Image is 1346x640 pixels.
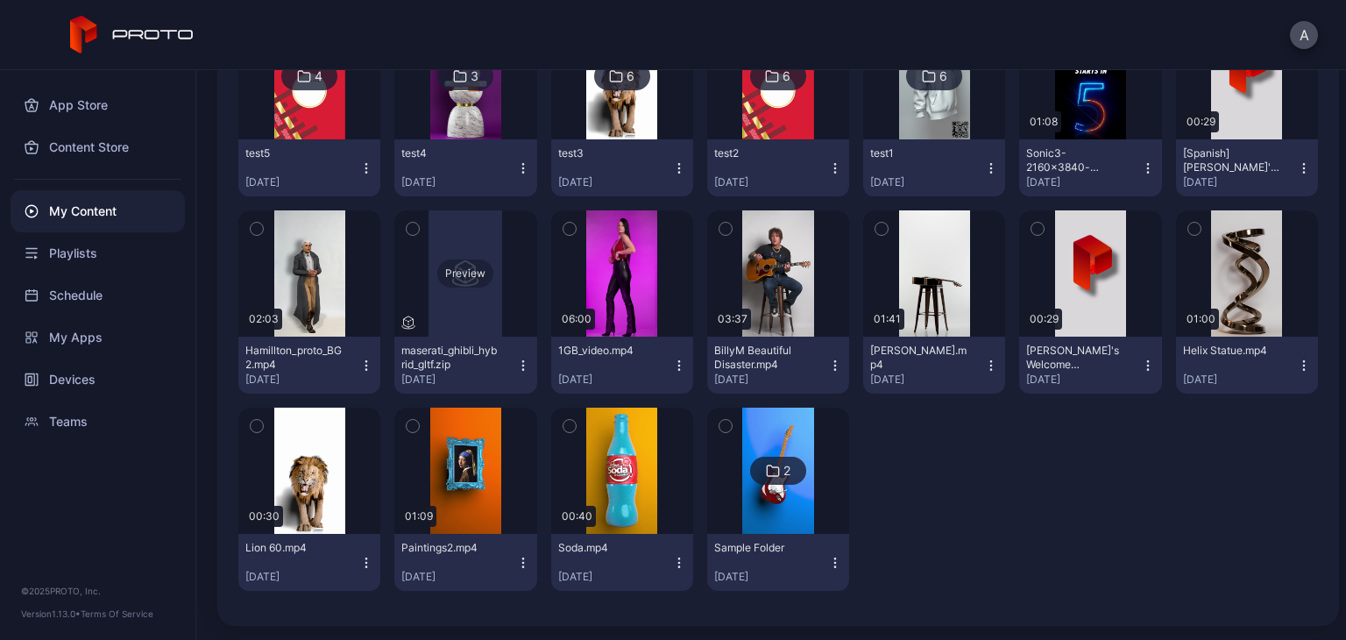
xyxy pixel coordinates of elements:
div: test2 [714,146,811,160]
a: Content Store [11,126,185,168]
div: test4 [401,146,498,160]
div: [DATE] [1026,373,1140,387]
div: [DATE] [558,570,672,584]
div: [DATE] [870,373,984,387]
div: 6 [627,68,634,84]
a: Terms Of Service [81,608,153,619]
div: test3 [558,146,655,160]
button: [Spanish] [PERSON_NAME]'s Welcome Video.mp4[DATE] [1176,139,1318,196]
div: [DATE] [558,175,672,189]
div: Preview [437,260,493,288]
a: My Apps [11,316,185,359]
div: [DATE] [870,175,984,189]
button: Lion 60.mp4[DATE] [238,534,380,591]
div: [DATE] [245,570,359,584]
div: © 2025 PROTO, Inc. [21,584,174,598]
a: Playlists [11,232,185,274]
div: [DATE] [245,175,359,189]
div: BillyM Silhouette.mp4 [870,344,967,372]
button: Paintings2.mp4[DATE] [394,534,536,591]
div: [DATE] [1183,175,1297,189]
div: [DATE] [714,570,828,584]
div: [DATE] [401,373,515,387]
div: [DATE] [714,175,828,189]
button: [PERSON_NAME]'s Welcome Video.mp4[DATE] [1019,337,1161,394]
div: [DATE] [558,373,672,387]
div: 3 [471,68,478,84]
div: [Spanish] David's Welcome Video.mp4 [1183,146,1279,174]
a: Schedule [11,274,185,316]
div: 6 [939,68,947,84]
div: BillyM Beautiful Disaster.mp4 [714,344,811,372]
div: 2 [783,463,790,479]
div: 1GB_video.mp4 [558,344,655,358]
div: Sample Folder [714,541,811,555]
div: [DATE] [401,175,515,189]
div: test5 [245,146,342,160]
div: Soda.mp4 [558,541,655,555]
div: test1 [870,146,967,160]
button: test1[DATE] [863,139,1005,196]
a: Teams [11,401,185,443]
div: Helix Statue.mp4 [1183,344,1279,358]
button: A [1290,21,1318,49]
button: test4[DATE] [394,139,536,196]
div: [DATE] [1026,175,1140,189]
button: Sample Folder[DATE] [707,534,849,591]
div: maserati_ghibli_hybrid_gltf.zip [401,344,498,372]
a: App Store [11,84,185,126]
div: [DATE] [714,373,828,387]
button: Helix Statue.mp4[DATE] [1176,337,1318,394]
button: test2[DATE] [707,139,849,196]
div: Hamillton_proto_BG2.mp4 [245,344,342,372]
div: Lion 60.mp4 [245,541,342,555]
div: [DATE] [245,373,359,387]
div: [DATE] [1183,373,1297,387]
button: Sonic3-2160x3840-v8.mp4[DATE] [1019,139,1161,196]
div: David's Welcome Video.mp4 [1026,344,1123,372]
button: test5[DATE] [238,139,380,196]
a: My Content [11,190,185,232]
button: 1GB_video.mp4[DATE] [551,337,693,394]
a: Devices [11,359,185,401]
button: Hamillton_proto_BG2.mp4[DATE] [238,337,380,394]
div: Paintings2.mp4 [401,541,498,555]
span: Version 1.13.0 • [21,608,81,619]
div: Sonic3-2160x3840-v8.mp4 [1026,146,1123,174]
button: maserati_ghibli_hybrid_gltf.zip[DATE] [394,337,536,394]
div: [DATE] [401,570,515,584]
button: [PERSON_NAME].mp4[DATE] [863,337,1005,394]
button: BillyM Beautiful Disaster.mp4[DATE] [707,337,849,394]
div: 6 [783,68,790,84]
div: 4 [315,68,322,84]
button: Soda.mp4[DATE] [551,534,693,591]
button: test3[DATE] [551,139,693,196]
